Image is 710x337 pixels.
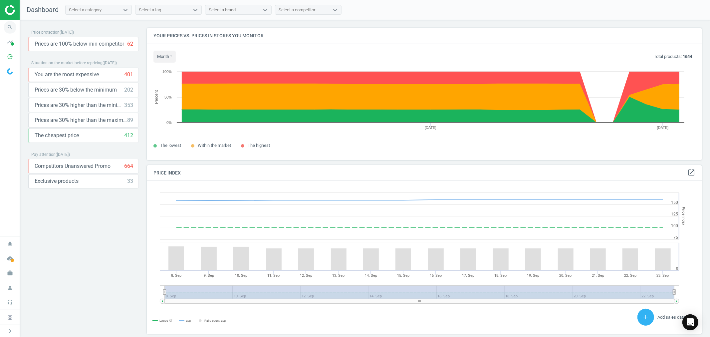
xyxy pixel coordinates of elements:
[31,30,60,35] span: Price protection
[35,177,79,185] span: Exclusive products
[31,152,56,157] span: Pay attention
[186,319,191,322] tspan: avg
[164,95,172,99] text: 50%
[147,165,702,181] h4: Price Index
[527,273,539,278] tspan: 19. Sep
[31,61,103,65] span: Situation on the market before repricing
[279,7,315,13] div: Select a competitor
[5,5,52,15] img: ajHJNr6hYgQAAAAASUVORK5CYII=
[559,273,572,278] tspan: 20. Sep
[365,273,377,278] tspan: 14. Sep
[657,273,669,278] tspan: 23. Sep
[682,314,698,330] div: Open Intercom Messenger
[7,68,13,75] img: wGWNvw8QSZomAAAAABJRU5ErkJggg==
[124,102,133,109] div: 353
[332,273,345,278] tspan: 13. Sep
[671,223,678,228] text: 100
[69,7,102,13] div: Select a category
[35,71,99,78] span: You are the most expensive
[147,28,702,44] h4: Your prices vs. prices in stores you monitor
[654,54,692,60] p: Total products:
[35,102,124,109] span: Prices are 30% higher than the minimum
[462,273,474,278] tspan: 17. Sep
[124,163,133,170] div: 664
[268,273,280,278] tspan: 11. Sep
[425,126,436,130] tspan: [DATE]
[681,207,686,225] tspan: Price Index
[103,61,117,65] span: ( [DATE] )
[27,6,59,14] span: Dashboard
[624,273,636,278] tspan: 22. Sep
[430,273,442,278] tspan: 16. Sep
[35,132,79,139] span: The cheapest price
[671,212,678,216] text: 125
[4,252,16,265] i: cloud_done
[154,90,159,104] tspan: Percent
[495,273,507,278] tspan: 18. Sep
[300,273,312,278] tspan: 12. Sep
[124,132,133,139] div: 412
[687,168,695,177] a: open_in_new
[153,51,176,63] button: month
[4,267,16,279] i: work
[673,235,678,240] text: 75
[56,152,70,157] span: ( [DATE] )
[642,313,650,321] i: add
[60,30,74,35] span: ( [DATE] )
[35,40,124,48] span: Prices are 100% below min competitor
[166,121,172,125] text: 0%
[248,143,270,148] span: The highest
[683,54,692,59] b: 1644
[4,237,16,250] i: notifications
[4,36,16,48] i: timeline
[4,296,16,309] i: headset_mic
[235,273,247,278] tspan: 10. Sep
[209,7,236,13] div: Select a brand
[397,273,409,278] tspan: 15. Sep
[35,86,117,94] span: Prices are 30% below the minimum
[657,315,685,320] span: Add sales data
[124,71,133,78] div: 401
[592,273,604,278] tspan: 21. Sep
[124,86,133,94] div: 202
[127,117,133,124] div: 89
[139,7,161,13] div: Select a tag
[4,50,16,63] i: pie_chart_outlined
[160,143,181,148] span: The lowest
[657,126,669,130] tspan: [DATE]
[162,70,172,74] text: 100%
[171,273,181,278] tspan: 8. Sep
[205,319,226,322] tspan: Pairs count: avg
[637,309,654,326] button: add
[127,177,133,185] div: 33
[671,200,678,205] text: 150
[35,117,127,124] span: Prices are 30% higher than the maximal
[127,40,133,48] div: 62
[204,273,214,278] tspan: 9. Sep
[198,143,231,148] span: Within the market
[159,319,172,323] tspan: Lyreco AT
[2,327,18,335] button: chevron_right
[4,281,16,294] i: person
[6,327,14,335] i: chevron_right
[35,163,111,170] span: Competitors Unanswered Promo
[676,266,678,271] text: 0
[4,21,16,34] i: search
[687,168,695,176] i: open_in_new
